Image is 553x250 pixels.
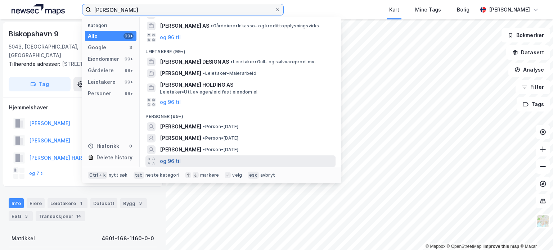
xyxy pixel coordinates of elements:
span: Person • [DATE] [203,147,238,153]
button: og 96 til [160,98,181,106]
div: Ctrl + k [88,172,107,179]
div: velg [232,172,242,178]
span: [PERSON_NAME] [160,69,201,78]
div: Biskopshavn 9 [9,28,60,40]
button: Tags [517,97,550,112]
button: Bokmerker [502,28,550,42]
div: nytt søk [109,172,128,178]
div: [STREET_ADDRESS] [9,60,151,68]
button: Datasett [506,45,550,60]
a: Mapbox [426,244,445,249]
button: Filter [516,80,550,94]
span: • [203,147,205,152]
a: Improve this map [484,244,519,249]
div: Personer [88,89,111,98]
div: [PERSON_NAME] [489,5,530,14]
span: [PERSON_NAME] AS [160,22,209,30]
div: Google [88,43,106,52]
span: Person • [DATE] [203,124,238,129]
div: 3 [128,45,134,50]
div: Kategori [88,23,136,28]
div: Kart [389,5,399,14]
div: 5043, [GEOGRAPHIC_DATA], [GEOGRAPHIC_DATA] [9,42,99,60]
iframe: Chat Widget [517,215,553,250]
span: [PERSON_NAME] [160,134,201,142]
div: Hjemmelshaver [9,103,157,112]
div: Mine Tags [415,5,441,14]
button: Tag [9,77,71,91]
div: Transaksjoner [36,211,85,221]
span: [PERSON_NAME] DESIGN AS [160,58,229,66]
div: Leietakere [48,198,87,208]
div: Eiere [27,198,45,208]
span: • [230,59,233,64]
span: [PERSON_NAME] [160,122,201,131]
span: [PERSON_NAME] HOLDING AS [160,81,333,89]
div: Bolig [457,5,469,14]
div: ESG [9,211,33,221]
span: Gårdeiere • Inkasso- og kredittopplysningsvirks. [211,23,320,29]
div: Gårdeiere [88,66,114,75]
div: Delete history [96,153,132,162]
img: logo.a4113a55bc3d86da70a041830d287a7e.svg [12,4,65,15]
span: • [211,23,213,28]
span: • [203,71,205,76]
div: 1 [77,200,85,207]
span: Leietaker • Gull- og sølvvareprod. mv. [230,59,315,65]
input: Søk på adresse, matrikkel, gårdeiere, leietakere eller personer [91,4,275,15]
div: avbryt [260,172,275,178]
div: neste kategori [145,172,179,178]
span: Leietaker • Utl. av egen/leid fast eiendom el. [160,89,258,95]
img: Z [536,214,550,228]
div: 99+ [123,68,134,73]
span: Tilhørende adresser: [9,61,62,67]
div: Datasett [90,198,117,208]
button: Analyse [508,63,550,77]
div: 3 [23,213,30,220]
span: • [203,124,205,129]
div: 99+ [123,33,134,39]
button: og 96 til [160,33,181,42]
div: Eiendommer [88,55,119,63]
div: Historikk [88,142,119,150]
span: Person • [DATE] [203,135,238,141]
div: 99+ [123,91,134,96]
div: esc [248,172,259,179]
div: Info [9,198,24,208]
span: [PERSON_NAME] [160,145,201,154]
div: Matrikkel [12,234,35,243]
div: 14 [75,213,82,220]
div: Alle [88,32,98,40]
div: 99+ [123,79,134,85]
div: Leietakere (99+) [140,43,341,56]
span: • [203,135,205,141]
div: markere [200,172,219,178]
button: og 96 til [160,157,181,165]
div: Bygg [120,198,147,208]
div: tab [134,172,144,179]
div: 3 [137,200,144,207]
div: Leietakere [88,78,116,86]
div: 4601-168-1160-0-0 [102,234,154,243]
div: Personer (99+) [140,108,341,121]
span: Leietaker • Malerarbeid [203,71,256,76]
div: Kontrollprogram for chat [517,215,553,250]
div: 99+ [123,56,134,62]
div: 0 [128,143,134,149]
a: OpenStreetMap [447,244,482,249]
